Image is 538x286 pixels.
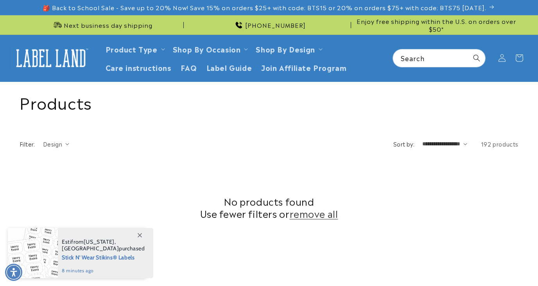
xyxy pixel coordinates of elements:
summary: Design (0 selected) [43,140,69,148]
span: [US_STATE] [84,238,115,245]
a: Product Type [106,43,158,54]
label: Sort by: [393,140,414,148]
a: Care instructions [101,58,176,76]
span: Label Guide [206,63,252,72]
button: Search [468,49,485,67]
div: Announcement [20,15,184,34]
span: Esti [62,238,71,245]
span: Join Affiliate Program [261,63,346,72]
a: FAQ [176,58,202,76]
summary: Product Type [101,40,168,58]
span: 🎒 Back to School Sale - Save up to 20% Now! Save 15% on orders $25+ with code: BTS15 or 20% on or... [43,4,486,11]
a: Shop By Design [256,43,315,54]
h2: Filter: [20,140,35,148]
span: [PHONE_NUMBER] [245,21,306,29]
summary: Shop By Occasion [168,40,251,58]
span: Enjoy free shipping within the U.S. on orders over $50* [354,17,518,33]
span: Care instructions [106,63,171,72]
span: FAQ [181,63,197,72]
span: 8 minutes ago [62,267,145,274]
span: Design [43,140,62,148]
h2: No products found Use fewer filters or [20,195,518,219]
span: [GEOGRAPHIC_DATA] [62,245,119,252]
div: Announcement [187,15,351,34]
span: Stick N' Wear Stikins® Labels [62,252,145,262]
a: Join Affiliate Program [256,58,351,76]
h1: Products [20,92,518,112]
span: from , purchased [62,239,145,252]
summary: Shop By Design [251,40,325,58]
a: Label Land [9,43,93,73]
a: remove all [290,207,338,219]
img: Label Land [12,46,90,70]
div: Announcement [354,15,518,34]
span: Next business day shipping [64,21,152,29]
a: Label Guide [202,58,257,76]
span: Shop By Occasion [173,44,241,53]
span: 192 products [481,140,518,148]
div: Accessibility Menu [5,264,22,281]
iframe: Gorgias live chat messenger [460,252,530,278]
